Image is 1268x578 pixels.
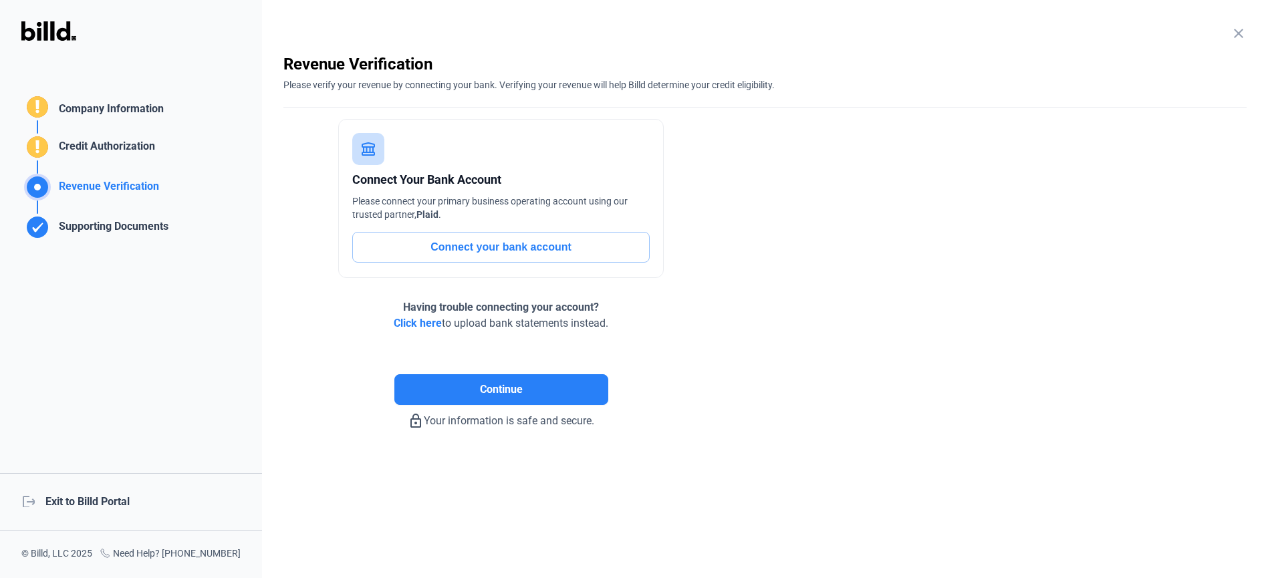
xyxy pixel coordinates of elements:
[21,494,35,507] mat-icon: logout
[1231,25,1247,41] mat-icon: close
[394,299,608,331] div: to upload bank statements instead.
[53,138,155,160] div: Credit Authorization
[352,232,650,263] button: Connect your bank account
[352,170,650,189] div: Connect Your Bank Account
[21,547,92,562] div: © Billd, LLC 2025
[394,374,608,405] button: Continue
[416,209,438,220] span: Plaid
[21,21,76,41] img: Billd Logo
[100,547,241,562] div: Need Help? [PHONE_NUMBER]
[480,382,523,398] span: Continue
[352,194,650,221] div: Please connect your primary business operating account using our trusted partner, .
[53,178,159,200] div: Revenue Verification
[283,405,719,429] div: Your information is safe and secure.
[283,75,1247,92] div: Please verify your revenue by connecting your bank. Verifying your revenue will help Billd determ...
[403,301,599,313] span: Having trouble connecting your account?
[394,317,442,329] span: Click here
[283,53,1247,75] div: Revenue Verification
[53,101,164,120] div: Company Information
[53,219,168,241] div: Supporting Documents
[408,413,424,429] mat-icon: lock_outline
